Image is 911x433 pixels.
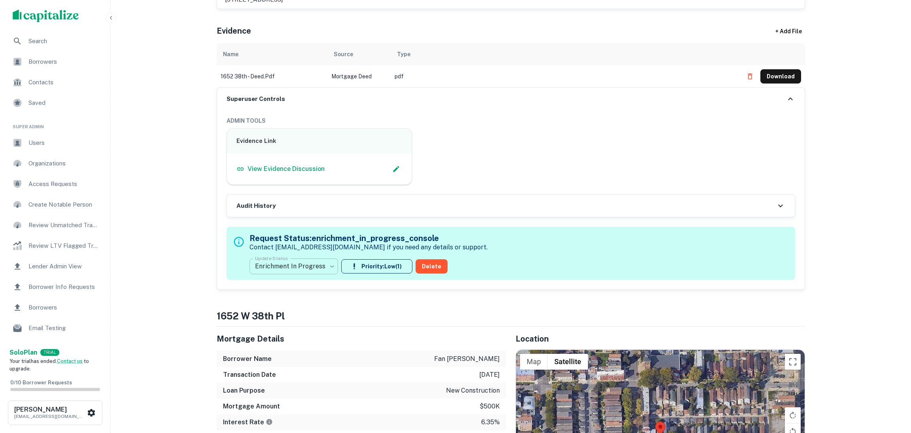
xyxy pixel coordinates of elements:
span: 0 / 10 Borrower Requests [10,380,72,386]
span: Search [28,36,99,46]
a: SoloPlan [9,348,37,357]
span: Access Requests [28,179,99,189]
h5: Evidence [217,25,251,37]
h6: Transaction Date [223,370,276,380]
li: Super Admin [6,114,104,133]
a: Search [6,32,104,51]
a: Lender Admin View [6,257,104,276]
label: Update Status [255,255,288,262]
p: [DATE] [479,370,500,380]
strong: Solo Plan [9,349,37,356]
button: Toggle fullscreen view [785,354,801,370]
a: Borrowers [6,298,104,317]
span: Saved [28,98,99,108]
div: Enrichment In Progress [249,255,338,277]
iframe: Chat Widget [871,370,911,408]
a: Borrower Info Requests [6,277,104,296]
p: [EMAIL_ADDRESS][DOMAIN_NAME] [14,413,85,420]
span: Create Notable Person [28,200,99,209]
p: $500k [480,402,500,411]
button: Delete file [743,70,757,83]
h6: Mortgage Amount [223,402,280,411]
a: Email Analytics [6,339,104,358]
td: 1652 38th - deed.pdf [217,65,327,87]
h5: Mortgage Details [217,333,506,345]
h6: Audit History [236,201,276,211]
div: TRIAL [40,349,59,356]
span: Borrowers [28,303,99,312]
a: Organizations [6,154,104,173]
button: Priority:Low(1) [341,259,412,273]
h6: Borrower Name [223,354,272,364]
h6: Interest Rate [223,418,273,427]
button: Show street map [520,354,548,370]
h6: ADMIN TOOLS [227,116,795,125]
a: Access Requests [6,175,104,194]
p: fan [PERSON_NAME] [434,354,500,364]
p: View Evidence Discussion [248,164,325,174]
svg: The interest rates displayed on the website are for informational purposes only and may be report... [266,418,273,425]
span: Review LTV Flagged Transactions [28,241,99,251]
a: Email Testing [6,319,104,338]
span: Lender Admin View [28,262,99,271]
button: [PERSON_NAME][EMAIL_ADDRESS][DOMAIN_NAME] [8,401,102,425]
div: Type [397,49,410,59]
a: View Evidence Discussion [236,164,325,174]
a: Saved [6,93,104,112]
span: Email Testing [28,323,99,333]
a: Contacts [6,73,104,92]
div: scrollable content [217,43,805,87]
div: Name [223,49,238,59]
a: Borrowers [6,52,104,71]
h5: Request Status: enrichment_in_progress_console [249,232,488,244]
span: Organizations [28,159,99,168]
h6: [PERSON_NAME] [14,406,85,413]
span: Borrowers [28,57,99,66]
span: Your trial has ended. to upgrade. [9,358,89,372]
span: Borrower Info Requests [28,282,99,292]
button: Delete [416,259,448,273]
p: 6.35% [481,418,500,427]
h6: Loan Purpose [223,386,265,395]
h6: Evidence Link [236,137,402,146]
button: Download [760,69,801,84]
td: Mortgage Deed [327,65,391,87]
div: + Add File [761,24,816,38]
button: Edit Slack Link [390,163,402,175]
img: capitalize-logo.png [13,9,79,22]
td: pdf [391,65,739,87]
div: Source [334,49,353,59]
span: Contacts [28,78,99,87]
h6: Superuser Controls [227,95,285,104]
th: Source [327,43,391,65]
a: Review LTV Flagged Transactions [6,236,104,255]
a: Create Notable Person [6,195,104,214]
button: Show satellite imagery [548,354,588,370]
p: new construction [446,386,500,395]
h5: Location [516,333,805,345]
th: Type [391,43,739,65]
h4: 1652 w 38th pl [217,309,805,323]
a: Review Unmatched Transactions [6,216,104,235]
a: Users [6,133,104,152]
p: Contact [EMAIL_ADDRESS][DOMAIN_NAME] if you need any details or support. [249,243,488,252]
button: Rotate map clockwise [785,407,801,423]
span: Review Unmatched Transactions [28,220,99,230]
th: Name [217,43,327,65]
